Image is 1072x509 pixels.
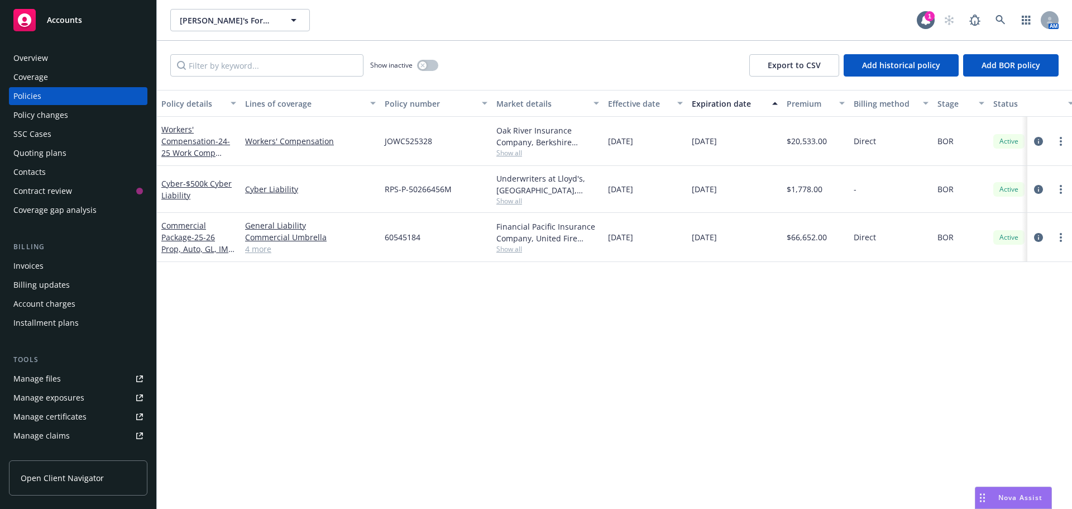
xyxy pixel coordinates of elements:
span: [PERSON_NAME]'s Formica Shop [180,15,276,26]
a: more [1054,183,1068,196]
span: Active [998,136,1020,146]
div: Quoting plans [13,144,66,162]
a: Installment plans [9,314,147,332]
button: [PERSON_NAME]'s Formica Shop [170,9,310,31]
div: Stage [937,98,972,110]
span: Show all [496,244,599,254]
span: $20,533.00 [787,135,827,147]
a: Manage certificates [9,408,147,426]
div: Lines of coverage [245,98,363,110]
div: Coverage [13,68,48,86]
div: Policy number [385,98,475,110]
span: Active [998,232,1020,242]
a: Billing updates [9,276,147,294]
div: Status [993,98,1061,110]
div: Policies [13,87,41,105]
div: Manage claims [13,427,70,445]
span: JOWC525328 [385,135,432,147]
a: more [1054,135,1068,148]
button: Policy number [380,90,492,117]
button: Premium [782,90,849,117]
div: Manage certificates [13,408,87,426]
a: Account charges [9,295,147,313]
a: Switch app [1015,9,1037,31]
span: Show all [496,148,599,158]
div: Market details [496,98,587,110]
a: Workers' Compensation [161,124,230,170]
a: more [1054,231,1068,244]
a: circleInformation [1032,135,1045,148]
a: Commercial Package [161,220,236,266]
a: Quoting plans [9,144,147,162]
span: Add BOR policy [982,60,1040,70]
div: Manage BORs [13,446,66,464]
a: Manage BORs [9,446,147,464]
button: Policy details [157,90,241,117]
a: Start snowing [938,9,960,31]
span: BOR [937,135,954,147]
div: Coverage gap analysis [13,201,97,219]
a: Overview [9,49,147,67]
div: Policy details [161,98,224,110]
span: [DATE] [608,231,633,243]
a: General Liability [245,220,376,231]
div: Manage files [13,370,61,388]
button: Add BOR policy [963,54,1059,77]
div: Underwriters at Lloyd's, [GEOGRAPHIC_DATA], [PERSON_NAME] of [GEOGRAPHIC_DATA] [496,173,599,196]
button: Stage [933,90,989,117]
div: Installment plans [13,314,79,332]
span: - 24-25 Work Comp Policy [161,136,230,170]
a: Commercial Umbrella [245,231,376,243]
span: BOR [937,231,954,243]
div: Billing method [854,98,916,110]
div: Contract review [13,182,72,200]
div: Account charges [13,295,75,313]
a: Search [989,9,1012,31]
span: [DATE] [692,183,717,195]
a: Manage claims [9,427,147,445]
button: Export to CSV [749,54,839,77]
span: [DATE] [692,231,717,243]
span: $1,778.00 [787,183,822,195]
button: Expiration date [687,90,782,117]
div: Manage exposures [13,389,84,407]
div: 1 [925,11,935,21]
a: Coverage gap analysis [9,201,147,219]
span: Add historical policy [862,60,940,70]
button: Lines of coverage [241,90,380,117]
a: Cyber Liability [245,183,376,195]
span: Accounts [47,16,82,25]
div: SSC Cases [13,125,51,143]
a: Manage exposures [9,389,147,407]
div: Overview [13,49,48,67]
span: Direct [854,231,876,243]
span: Show inactive [370,60,413,70]
button: Effective date [604,90,687,117]
a: Invoices [9,257,147,275]
button: Add historical policy [844,54,959,77]
div: Drag to move [975,487,989,508]
div: Billing [9,241,147,253]
a: circleInformation [1032,231,1045,244]
span: - 25-26 Prop, Auto, GL, IM & XS Policy [161,232,236,266]
div: Expiration date [692,98,765,110]
button: Nova Assist [975,487,1052,509]
span: [DATE] [692,135,717,147]
a: Policies [9,87,147,105]
span: Export to CSV [768,60,821,70]
a: Contacts [9,163,147,181]
span: $66,652.00 [787,231,827,243]
a: Contract review [9,182,147,200]
span: - $500k Cyber Liability [161,178,232,201]
button: Market details [492,90,604,117]
div: Financial Pacific Insurance Company, United Fire Group (UFG) [496,221,599,244]
span: Open Client Navigator [21,472,104,484]
span: RPS-P-50266456M [385,183,452,195]
div: Invoices [13,257,44,275]
span: - [854,183,856,195]
a: Accounts [9,4,147,36]
a: Cyber [161,178,232,201]
a: SSC Cases [9,125,147,143]
a: circleInformation [1032,183,1045,196]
